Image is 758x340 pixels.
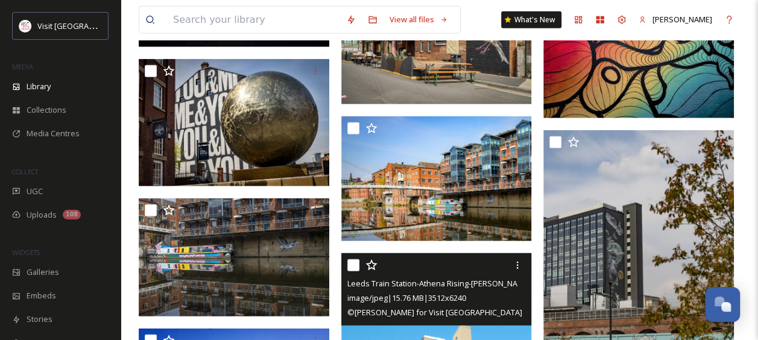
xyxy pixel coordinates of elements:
span: Embeds [27,290,56,301]
span: Stories [27,313,52,325]
span: Visit [GEOGRAPHIC_DATA] [37,20,131,31]
span: WIDGETS [12,248,40,257]
span: Leeds Train Station-Athena Rising-[PERSON_NAME] for VL-2025.JPG [347,277,587,289]
input: Search your library [167,7,340,33]
span: Media Centres [27,128,80,139]
div: 108 [63,210,81,219]
span: MEDIA [12,62,33,71]
span: Galleries [27,266,59,278]
a: What's New [501,11,561,28]
button: Open Chat [705,287,740,322]
a: View all files [384,8,454,31]
span: Collections [27,104,66,116]
span: © [PERSON_NAME] for Visit [GEOGRAPHIC_DATA] [347,307,522,318]
span: [PERSON_NAME] [652,14,712,25]
img: Centenary Bridge-Heron-cCarl Milner Photography for Visit Leeds-2021.jpg [139,198,329,316]
img: South Bank-Heron and Barge-Carl Milner Photography for Visit Leeds-2021.jpg [341,116,532,241]
span: UGC [27,186,43,197]
img: download%20(3).png [19,20,31,32]
span: Uploads [27,209,57,221]
img: The Calls-You & Me, Me & You by Anthony Burrill2–cCarl Milner Photography for Visit Leeds-2021.jpg [139,59,329,186]
span: COLLECT [12,167,38,176]
a: [PERSON_NAME] [633,8,718,31]
span: image/jpeg | 15.76 MB | 3512 x 6240 [347,292,466,303]
span: Library [27,81,51,92]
